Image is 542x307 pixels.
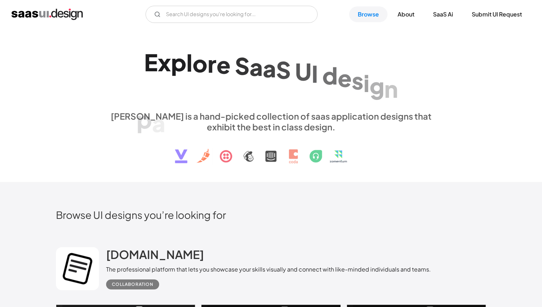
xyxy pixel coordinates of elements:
[312,60,318,87] div: I
[152,109,165,136] div: a
[276,56,291,83] div: S
[162,132,380,169] img: text, icon, saas logo
[106,247,204,262] h2: [DOMAIN_NAME]
[146,6,318,23] form: Email Form
[249,53,263,81] div: a
[158,48,171,76] div: x
[171,48,186,76] div: p
[235,52,249,80] div: S
[363,69,370,97] div: i
[106,111,436,132] div: [PERSON_NAME] is a hand-picked collection of saas application designs that exhibit the best in cl...
[217,51,230,78] div: e
[146,6,318,23] input: Search UI designs you're looking for...
[106,247,204,265] a: [DOMAIN_NAME]
[370,72,384,100] div: g
[208,50,217,77] div: r
[263,54,276,82] div: a
[322,62,338,89] div: d
[137,106,152,133] div: p
[144,48,158,76] div: E
[295,58,312,85] div: U
[349,6,388,22] a: Browse
[463,6,531,22] a: Submit UI Request
[112,280,153,289] div: Collaboration
[192,49,208,77] div: o
[424,6,462,22] a: SaaS Ai
[11,9,83,20] a: home
[384,75,398,102] div: n
[352,67,363,94] div: s
[106,265,431,274] div: The professional platform that lets you showcase your skills visually and connect with like-minde...
[186,49,192,76] div: l
[56,208,486,221] h2: Browse UI designs you’re looking for
[106,48,436,104] h1: Explore SaaS UI design patterns & interactions.
[389,6,423,22] a: About
[338,64,352,92] div: e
